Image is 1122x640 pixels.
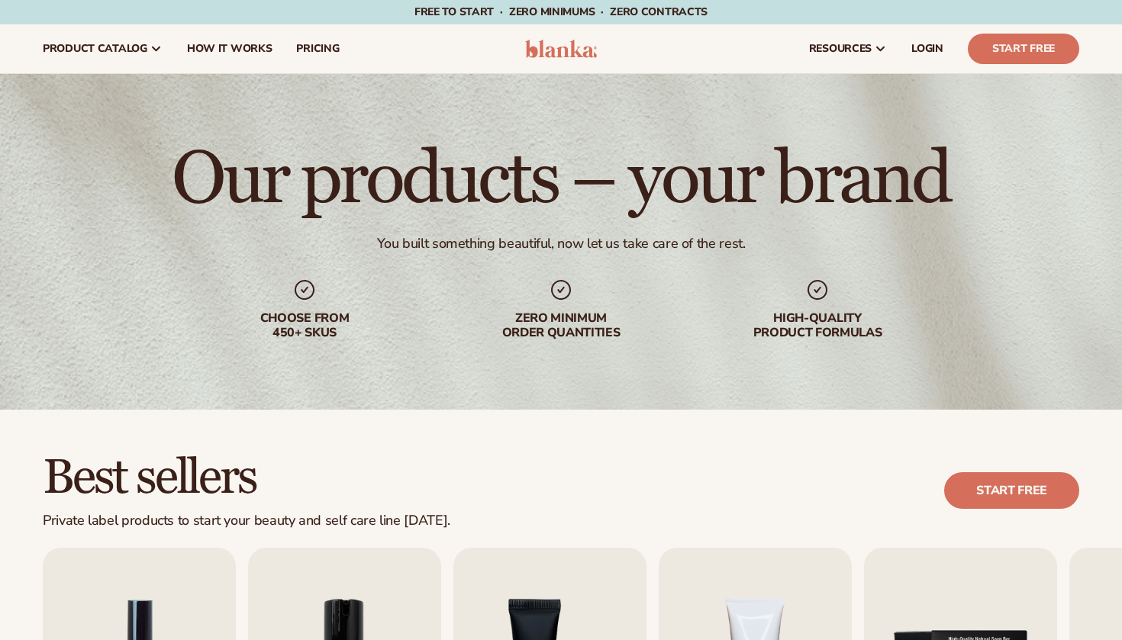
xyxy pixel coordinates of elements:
span: product catalog [43,43,147,55]
div: You built something beautiful, now let us take care of the rest. [377,235,746,252]
h2: Best sellers [43,452,450,503]
div: Zero minimum order quantities [463,311,659,340]
div: Private label products to start your beauty and self care line [DATE]. [43,513,450,529]
span: resources [809,43,872,55]
a: Start Free [968,34,1079,64]
span: Free to start · ZERO minimums · ZERO contracts [414,5,708,19]
div: High-quality product formulas [720,311,915,340]
a: LOGIN [899,24,956,73]
a: How It Works [175,24,285,73]
a: product catalog [31,24,175,73]
img: logo [525,40,598,58]
span: How It Works [187,43,272,55]
span: LOGIN [911,43,943,55]
div: Choose from 450+ Skus [207,311,402,340]
a: resources [797,24,899,73]
a: pricing [284,24,351,73]
span: pricing [296,43,339,55]
a: Start free [944,472,1079,509]
h1: Our products – your brand [172,143,950,217]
